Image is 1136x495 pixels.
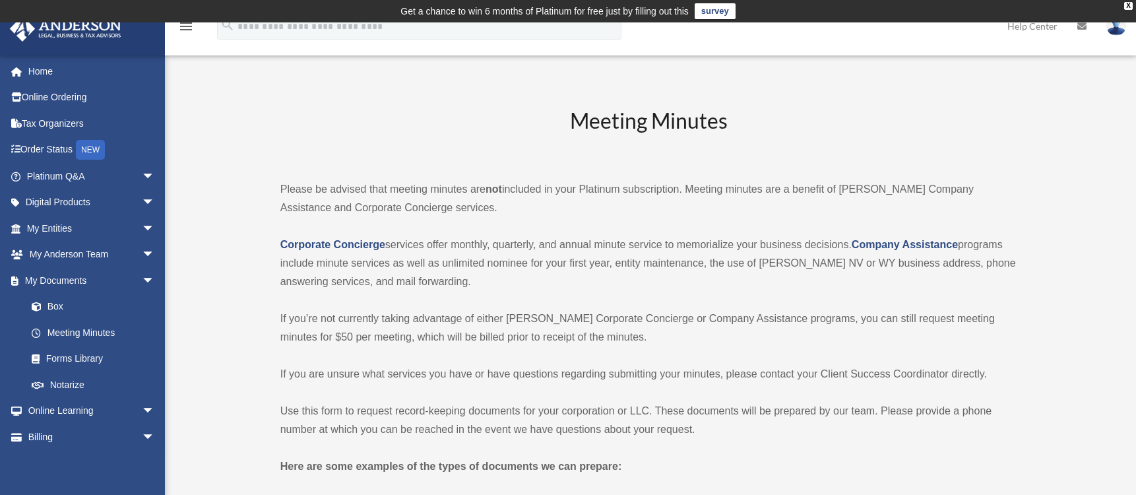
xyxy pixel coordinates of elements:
img: Anderson Advisors Platinum Portal [6,16,125,42]
span: arrow_drop_down [142,215,168,242]
div: Get a chance to win 6 months of Platinum for free just by filling out this [400,3,689,19]
a: Billingarrow_drop_down [9,424,175,450]
strong: Here are some examples of the types of documents we can prepare: [280,461,622,472]
a: Meeting Minutes [18,319,168,346]
a: Box [18,294,175,320]
a: Platinum Q&Aarrow_drop_down [9,163,175,189]
a: Online Ordering [9,84,175,111]
p: If you are unsure what services you have or have questions regarding submitting your minutes, ple... [280,365,1018,383]
a: My Anderson Teamarrow_drop_down [9,242,175,268]
p: Use this form to request record-keeping documents for your corporation or LLC. These documents wi... [280,402,1018,439]
span: arrow_drop_down [142,398,168,425]
a: Forms Library [18,346,175,372]
a: Home [9,58,175,84]
a: Company Assistance [852,239,958,250]
img: User Pic [1106,16,1126,36]
p: If you’re not currently taking advantage of either [PERSON_NAME] Corporate Concierge or Company A... [280,310,1018,346]
a: Digital Productsarrow_drop_down [9,189,175,216]
div: NEW [76,140,105,160]
p: services offer monthly, quarterly, and annual minute service to memorialize your business decisio... [280,236,1018,291]
a: Order StatusNEW [9,137,175,164]
span: arrow_drop_down [142,189,168,216]
a: My Documentsarrow_drop_down [9,267,175,294]
i: menu [178,18,194,34]
span: arrow_drop_down [142,267,168,294]
a: Corporate Concierge [280,239,385,250]
a: Events Calendar [9,450,175,477]
span: arrow_drop_down [142,242,168,269]
p: Please be advised that meeting minutes are included in your Platinum subscription. Meeting minute... [280,180,1018,217]
strong: not [486,183,502,195]
a: Online Learningarrow_drop_down [9,398,175,424]
span: arrow_drop_down [142,424,168,451]
span: arrow_drop_down [142,163,168,190]
i: search [220,18,235,32]
h2: Meeting Minutes [280,106,1018,161]
a: My Entitiesarrow_drop_down [9,215,175,242]
a: menu [178,23,194,34]
div: close [1124,2,1133,10]
a: survey [695,3,736,19]
a: Notarize [18,372,175,398]
a: Tax Organizers [9,110,175,137]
